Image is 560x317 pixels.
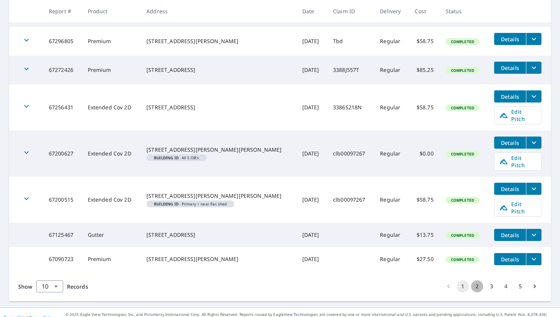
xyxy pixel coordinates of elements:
td: $85.25 [409,56,439,84]
span: Details [499,185,521,193]
td: Premium [82,56,141,84]
td: [DATE] [296,177,327,223]
td: [DATE] [296,131,327,177]
td: Extended Cov 2D [82,84,141,131]
span: Edit Pitch [499,154,537,169]
button: filesDropdownBtn-67296805 [526,33,541,45]
td: 67200515 [43,177,82,223]
div: Show 10 records [36,280,63,292]
td: Extended Cov 2D [82,131,141,177]
button: detailsBtn-67296805 [494,33,526,45]
span: Primary + near flat shed [149,202,231,206]
span: Edit Pitch [499,200,537,215]
td: Premium [82,247,141,271]
span: Completed [446,105,479,110]
button: Go to next page [529,280,541,292]
button: filesDropdownBtn-67200627 [526,137,541,149]
span: Completed [446,197,479,203]
span: Completed [446,257,479,262]
td: Regular [374,56,409,84]
td: Regular [374,247,409,271]
span: Completed [446,68,479,73]
td: Premium [82,27,141,56]
span: Completed [446,151,479,157]
td: $0.00 [409,131,439,177]
td: 3388J557T [327,56,374,84]
button: page 1 [457,280,469,292]
td: [DATE] [296,247,327,271]
td: 67296805 [43,27,82,56]
button: detailsBtn-67090723 [494,253,526,265]
button: Go to page 2 [471,280,483,292]
td: $58.75 [409,27,439,56]
button: filesDropdownBtn-67256431 [526,90,541,103]
td: clb00097267 [327,131,374,177]
em: Building ID [154,202,179,206]
div: [STREET_ADDRESS][PERSON_NAME] [146,255,290,263]
td: 67272426 [43,56,82,84]
button: filesDropdownBtn-67272426 [526,62,541,74]
span: Show [18,283,33,290]
button: Go to page 3 [485,280,498,292]
a: Edit Pitch [494,152,541,171]
button: Go to page 4 [500,280,512,292]
button: Go to page 5 [514,280,526,292]
td: [DATE] [296,27,327,56]
td: clb00097267 [327,177,374,223]
td: Regular [374,27,409,56]
div: [STREET_ADDRESS][PERSON_NAME] [146,37,290,45]
td: 67200627 [43,131,82,177]
td: $13.75 [409,223,439,247]
div: [STREET_ADDRESS] [146,231,290,239]
button: detailsBtn-67125467 [494,229,526,241]
span: Details [499,93,521,100]
td: $58.75 [409,84,439,131]
span: Completed [446,39,479,44]
div: [STREET_ADDRESS][PERSON_NAME][PERSON_NAME] [146,192,290,200]
span: Completed [446,233,479,238]
td: Regular [374,223,409,247]
span: Details [499,64,521,71]
span: Details [499,256,521,263]
button: detailsBtn-67272426 [494,62,526,74]
span: All S OB's [149,156,204,160]
td: [DATE] [296,223,327,247]
span: Records [67,283,88,290]
td: Regular [374,131,409,177]
td: $27.50 [409,247,439,271]
td: 67125467 [43,223,82,247]
button: filesDropdownBtn-67090723 [526,253,541,265]
button: filesDropdownBtn-67200515 [526,183,541,195]
div: 10 [36,276,63,297]
td: Regular [374,84,409,131]
td: $58.75 [409,177,439,223]
td: 67090723 [43,247,82,271]
div: [STREET_ADDRESS] [146,66,290,74]
a: Edit Pitch [494,199,541,217]
td: Extended Cov 2D [82,177,141,223]
span: Edit Pitch [499,108,537,123]
button: detailsBtn-67200627 [494,137,526,149]
nav: pagination navigation [441,280,542,292]
td: Gutter [82,223,141,247]
button: detailsBtn-67256431 [494,90,526,103]
div: [STREET_ADDRESS] [146,104,290,111]
span: Details [499,36,521,43]
button: filesDropdownBtn-67125467 [526,229,541,241]
span: Details [499,232,521,239]
td: Regular [374,177,409,223]
a: Edit Pitch [494,106,541,124]
span: Details [499,139,521,146]
td: Tbd [327,27,374,56]
td: 67256431 [43,84,82,131]
button: detailsBtn-67200515 [494,183,526,195]
em: Building ID [154,156,179,160]
td: [DATE] [296,56,327,84]
div: [STREET_ADDRESS][PERSON_NAME][PERSON_NAME] [146,146,290,154]
td: [DATE] [296,84,327,131]
td: 3386S218N [327,84,374,131]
